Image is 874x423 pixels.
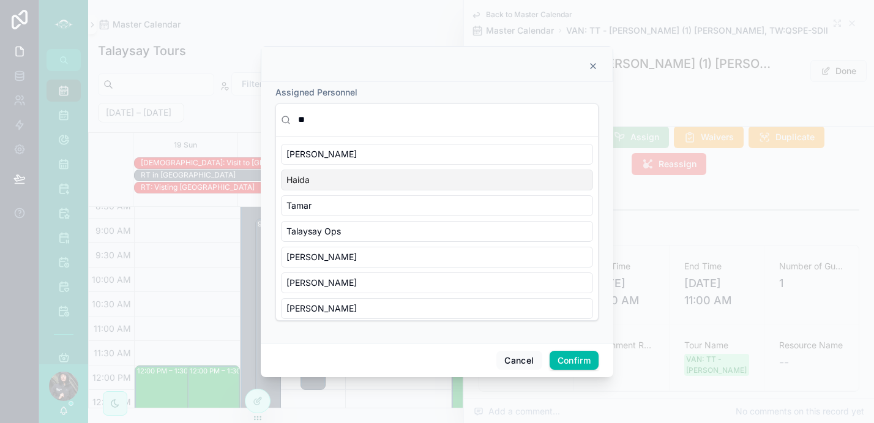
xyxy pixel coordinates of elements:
[550,351,599,370] button: Confirm
[286,251,357,263] span: [PERSON_NAME]
[286,148,357,160] span: [PERSON_NAME]
[286,174,310,186] span: Haida
[286,225,341,238] span: Talaysay Ops
[496,351,542,370] button: Cancel
[276,137,598,320] div: Suggestions
[286,200,312,212] span: Tamar
[286,302,357,315] span: [PERSON_NAME]
[286,277,357,289] span: [PERSON_NAME]
[275,87,357,97] span: Assigned Personnel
